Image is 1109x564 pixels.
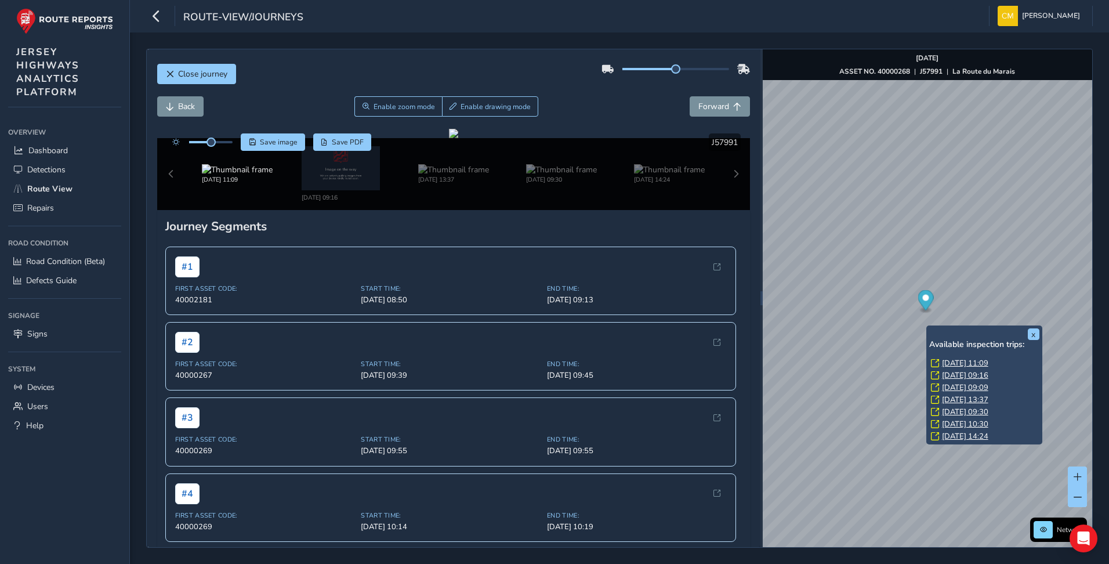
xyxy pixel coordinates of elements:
img: Thumbnail frame [302,146,380,190]
a: [DATE] 09:30 [942,407,988,417]
span: Close journey [178,68,227,79]
div: System [8,360,121,378]
button: Save [241,133,305,151]
strong: J57991 [920,67,943,76]
button: [PERSON_NAME] [998,6,1084,26]
a: Help [8,416,121,435]
span: # 1 [175,256,200,277]
span: [DATE] 09:55 [361,446,540,456]
span: Enable drawing mode [461,102,531,111]
span: route-view/journeys [183,10,303,26]
span: End Time: [547,435,726,444]
span: [DATE] 09:55 [547,446,726,456]
div: [DATE] 09:30 [526,175,597,184]
span: Save PDF [332,138,364,147]
button: PDF [313,133,372,151]
span: First Asset Code: [175,435,354,444]
span: Devices [27,382,55,393]
span: Enable zoom mode [374,102,435,111]
div: Road Condition [8,234,121,252]
span: Route View [27,183,73,194]
button: Close journey [157,64,236,84]
img: rr logo [16,8,113,34]
div: [DATE] 09:16 [302,193,389,202]
span: # 2 [175,332,200,353]
a: Signs [8,324,121,344]
a: Route View [8,179,121,198]
a: Road Condition (Beta) [8,252,121,271]
a: Detections [8,160,121,179]
div: Map marker [918,290,933,314]
img: Thumbnail frame [634,164,705,175]
span: Repairs [27,203,54,214]
span: Back [178,101,195,112]
h6: Available inspection trips: [929,340,1039,350]
a: Devices [8,378,121,397]
strong: La Route du Marais [952,67,1015,76]
a: Defects Guide [8,271,121,290]
span: Help [26,420,44,431]
a: Repairs [8,198,121,218]
span: 40000269 [175,446,354,456]
span: Start Time: [361,284,540,293]
span: J57991 [712,137,738,148]
div: Signage [8,307,121,324]
a: Users [8,397,121,416]
span: Signs [27,328,48,339]
a: [DATE] 14:24 [942,431,988,442]
div: | | [839,67,1015,76]
span: End Time: [547,284,726,293]
span: [DATE] 09:39 [361,370,540,381]
a: [DATE] 10:30 [942,419,988,429]
span: [PERSON_NAME] [1022,6,1080,26]
span: Users [27,401,48,412]
img: Thumbnail frame [202,164,273,175]
span: JERSEY HIGHWAYS ANALYTICS PLATFORM [16,45,79,99]
img: Thumbnail frame [418,164,489,175]
a: [DATE] 09:09 [942,382,988,393]
span: First Asset Code: [175,511,354,520]
span: Network [1057,525,1083,534]
span: # 3 [175,407,200,428]
span: # 4 [175,483,200,504]
strong: ASSET NO. 40000268 [839,67,910,76]
img: Thumbnail frame [526,164,597,175]
span: [DATE] 10:19 [547,522,726,532]
div: [DATE] 14:24 [634,175,705,184]
a: [DATE] 09:16 [942,370,988,381]
img: diamond-layout [998,6,1018,26]
span: [DATE] 10:14 [361,522,540,532]
a: [DATE] 11:09 [942,358,988,368]
div: [DATE] 13:37 [418,175,489,184]
button: Forward [690,96,750,117]
span: 40000269 [175,522,354,532]
span: 40002181 [175,295,354,305]
a: [DATE] 13:37 [942,395,988,405]
span: Start Time: [361,511,540,520]
span: Start Time: [361,360,540,368]
div: Overview [8,124,121,141]
span: End Time: [547,360,726,368]
span: [DATE] 09:13 [547,295,726,305]
button: Zoom [354,96,442,117]
span: [DATE] 08:50 [361,295,540,305]
div: [DATE] 11:09 [202,175,273,184]
span: First Asset Code: [175,360,354,368]
span: [DATE] 09:45 [547,370,726,381]
button: x [1028,328,1039,340]
strong: [DATE] [916,53,938,63]
span: Detections [27,164,66,175]
a: Dashboard [8,141,121,160]
span: First Asset Code: [175,284,354,293]
span: Save image [260,138,298,147]
span: Start Time: [361,435,540,444]
span: End Time: [547,511,726,520]
span: Defects Guide [26,275,77,286]
span: 40000267 [175,370,354,381]
button: Draw [442,96,539,117]
span: Forward [698,101,729,112]
span: Dashboard [28,145,68,156]
button: Back [157,96,204,117]
div: Open Intercom Messenger [1070,525,1097,552]
span: Road Condition (Beta) [26,256,105,267]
